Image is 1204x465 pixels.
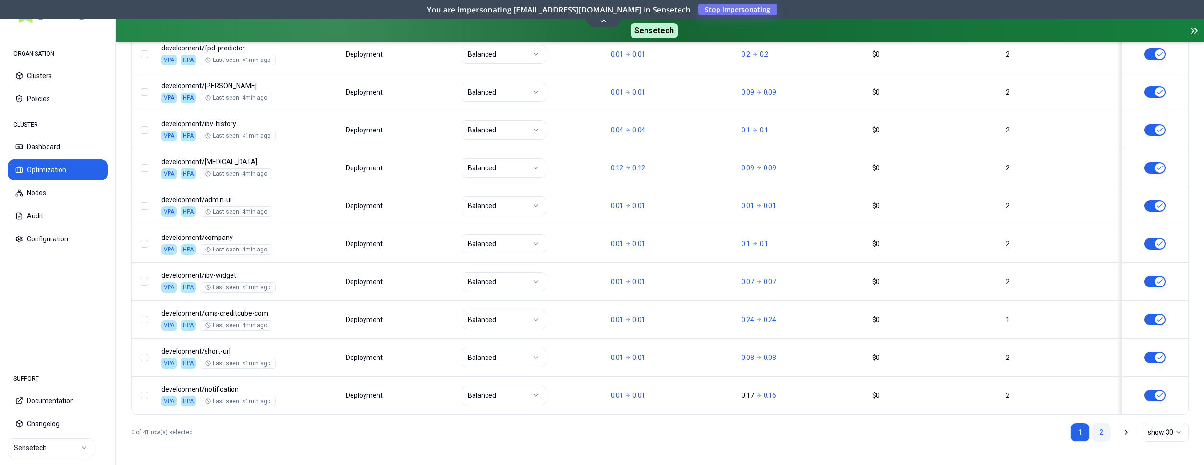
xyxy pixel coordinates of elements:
div: 2 [1006,201,1112,211]
p: 0.01 [632,353,645,362]
button: Clusters [8,65,108,86]
div: Deployment [346,49,384,59]
div: $0 [872,201,997,211]
button: HPA is enabled on CPU, only the other resource will be optimised. [1144,48,1166,60]
div: HPA is enabled on CPU, only memory will be optimised. [181,206,196,217]
p: 0.24 [764,315,776,324]
p: 0.01 [611,391,623,400]
div: $0 [872,391,997,400]
button: HPA is enabled on CPU, only the other resource will be optimised. [1144,124,1166,136]
button: Configuration [8,228,108,250]
p: 0.07 [742,277,754,286]
div: 1 [1006,315,1112,324]
p: cms-creditcube-com [161,309,338,318]
div: Deployment [346,125,384,135]
p: 0.04 [611,125,623,135]
div: $0 [872,163,997,173]
p: 0 of 41 row(s) selected [131,429,193,436]
p: 0.09 [742,163,754,173]
p: 0.09 [742,87,754,97]
p: ibv-widget [161,271,338,280]
div: Last seen: <1min ago [205,56,270,64]
p: 0.01 [632,277,645,286]
p: 0.01 [611,277,623,286]
button: Dashboard [8,136,108,157]
div: Deployment [346,353,384,362]
p: icu [161,157,338,167]
p: 0.1 [760,125,768,135]
div: Last seen: <1min ago [205,397,270,405]
div: Last seen: 4min ago [205,208,267,215]
p: 0.2 [742,49,750,59]
p: admin-ui [161,195,338,204]
button: Policies [8,88,108,109]
div: 2 [1006,87,1112,97]
button: Audit [8,205,108,227]
p: 0.01 [632,49,645,59]
button: HPA is enabled on CPU, only the other resource will be optimised. [1144,352,1166,363]
p: lam [161,81,338,91]
div: VPA [161,55,177,65]
div: $0 [872,277,997,286]
p: company [161,233,338,242]
div: Deployment [346,201,384,211]
div: Last seen: 4min ago [205,94,267,102]
div: VPA [161,206,177,217]
p: 0.09 [764,87,776,97]
p: fpd-predictor [161,43,338,53]
p: 0.1 [760,239,768,249]
div: 2 [1006,353,1112,362]
p: 0.12 [611,163,623,173]
div: SUPPORT [8,369,108,388]
div: VPA [161,168,177,179]
p: 0.04 [632,125,645,135]
div: Deployment [346,239,384,249]
p: 0.01 [611,315,623,324]
button: HPA is enabled on CPU, only the other resource will be optimised. [1144,390,1166,401]
button: Nodes [8,182,108,203]
div: ORGANISATION [8,44,108,63]
button: HPA is enabled on CPU, only the other resource will be optimised. [1144,200,1166,212]
div: VPA [161,131,177,141]
div: HPA is enabled on CPU, only memory will be optimised. [181,131,196,141]
p: 0.01 [632,239,645,249]
div: Last seen: 4min ago [205,322,267,329]
div: $0 [872,353,997,362]
p: 0.01 [611,87,623,97]
p: notification [161,384,338,394]
div: VPA [161,358,177,369]
div: CLUSTER [8,115,108,134]
p: 0.09 [764,163,776,173]
p: 0.01 [611,239,623,249]
div: Last seen: <1min ago [205,359,270,367]
button: HPA is enabled on CPU, only the other resource will be optimised. [1144,314,1166,325]
div: HPA is enabled on CPU, only memory will be optimised. [181,320,196,331]
p: 0.16 [764,391,776,400]
p: 0.01 [764,201,776,211]
div: $0 [872,239,997,249]
div: VPA [161,93,177,103]
button: Documentation [8,390,108,411]
p: 0.01 [611,353,623,362]
button: HPA is enabled on CPU, only the other resource will be optimised. [1144,276,1166,287]
span: Sensetech [631,23,678,38]
div: Deployment [346,315,384,324]
p: 0.24 [742,315,754,324]
p: short-url [161,346,338,356]
div: 2 [1006,391,1112,400]
div: 2 [1006,239,1112,249]
p: 0.01 [611,201,623,211]
div: 2 [1006,163,1112,173]
p: 0.1 [742,125,750,135]
div: Last seen: 4min ago [205,170,267,178]
p: 0.01 [632,391,645,400]
button: HPA is enabled on CPU, only the other resource will be optimised. [1144,162,1166,174]
div: $0 [872,125,997,135]
button: Changelog [8,413,108,434]
div: 2 [1006,125,1112,135]
p: 0.2 [760,49,768,59]
div: $0 [872,315,997,324]
p: 0.1 [742,239,750,249]
div: HPA is enabled on CPU, only memory will be optimised. [181,282,196,293]
div: Deployment [346,391,384,400]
